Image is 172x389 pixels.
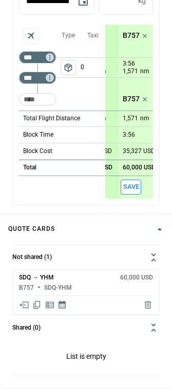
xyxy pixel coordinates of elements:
div: scrollable content [105,25,153,199]
h6: 60,000 USD [120,274,153,281]
p: nm [140,67,149,76]
span: Share quote in email [19,300,29,310]
span: Display detailed quote content [45,300,55,310]
h6: Total [23,164,36,171]
p: B757 [123,31,140,40]
span: package_2 [63,62,73,73]
button: Save [121,180,141,194]
p: 60,000 USD [123,164,156,171]
p: B757 [123,95,140,103]
div: Too short [19,93,56,105]
p: 3:56 [123,131,135,139]
h6: Shared (0) [12,325,41,331]
span: Copy quote content [32,300,42,310]
button: left aligned [61,60,76,75]
h6: SDQ-YHM [44,285,72,291]
p: 35,327 USD [123,147,155,155]
span: Delete quote [143,300,153,310]
p: Block Time [23,131,53,139]
p: nm [140,114,149,123]
p: List is empty [12,340,160,376]
button: Not shared (1) [12,245,160,270]
button: Shared (0) [12,315,160,340]
h6: B757 [19,285,34,291]
h6: Not shared (1) [12,254,52,261]
p: 1,571 [123,67,138,76]
p: 0 [81,58,105,77]
p: 3:56 [123,60,135,68]
span: Type of sector [61,60,76,75]
p: Block Cost [23,147,52,156]
div: Too short [19,72,56,84]
span: Save this aircraft quote and copy details to clipboard [121,180,141,194]
h4: Quote cards [8,227,55,231]
div: Not found [19,51,56,63]
span: Display quote schedule [58,300,67,310]
p: 1,571 [123,115,138,122]
p: Type [62,31,75,40]
p: Taxi [87,31,99,40]
span: Aircraft selection [23,28,39,44]
h6: SDQ → YHM [19,274,54,281]
p: Total Flight Distance [23,114,80,123]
